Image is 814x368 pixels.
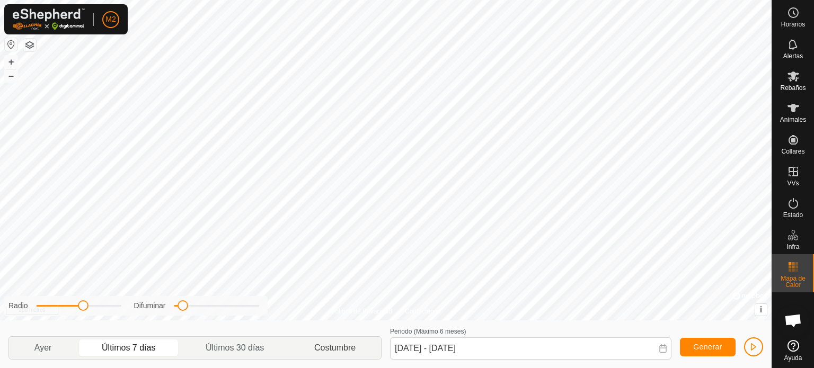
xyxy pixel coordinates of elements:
[780,116,806,123] font: Animales
[760,305,762,314] font: i
[5,56,17,68] button: +
[693,343,722,351] font: Generar
[781,275,806,289] font: Mapa de Calor
[777,304,809,336] div: Chat abierto
[331,308,392,315] font: Política de Privacidad
[8,301,28,310] font: Radio
[5,69,17,82] button: –
[787,179,799,187] font: VVs
[783,211,803,219] font: Estado
[8,70,14,81] font: –
[5,38,17,51] button: Restablecer Mapa
[390,328,466,335] font: Periodo (Máximo 6 meses)
[680,338,736,356] button: Generar
[206,343,264,352] font: Últimos 30 días
[783,52,803,60] font: Alertas
[105,15,116,23] font: M2
[331,307,392,316] a: Política de Privacidad
[784,354,802,362] font: Ayuda
[34,343,52,352] font: Ayer
[8,56,14,67] font: +
[13,8,85,30] img: Logotipo de Gallagher
[405,308,440,315] font: Contáctenos
[23,39,36,51] button: Capas del Mapa
[772,336,814,365] a: Ayuda
[786,243,799,250] font: Infra
[134,301,166,310] font: Difuminar
[755,304,767,316] button: i
[314,343,356,352] font: Costumbre
[781,21,805,28] font: Horarios
[781,148,804,155] font: Collares
[102,343,155,352] font: Últimos 7 días
[405,307,440,316] a: Contáctenos
[780,84,806,92] font: Rebaños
